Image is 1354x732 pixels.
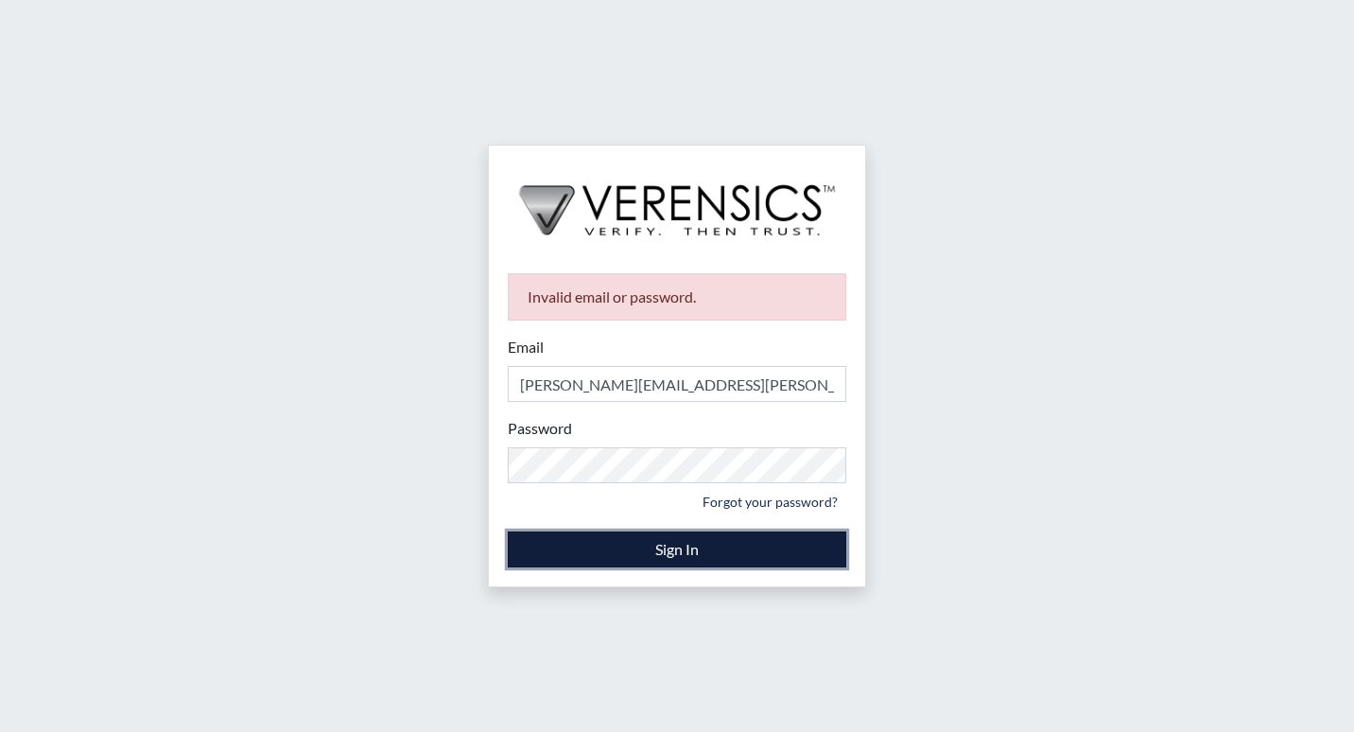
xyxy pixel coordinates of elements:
[489,146,865,255] img: logo-wide-black.2aad4157.png
[508,366,846,402] input: Email
[508,273,846,321] div: Invalid email or password.
[508,417,572,440] label: Password
[694,487,846,516] a: Forgot your password?
[508,532,846,567] button: Sign In
[508,336,544,358] label: Email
